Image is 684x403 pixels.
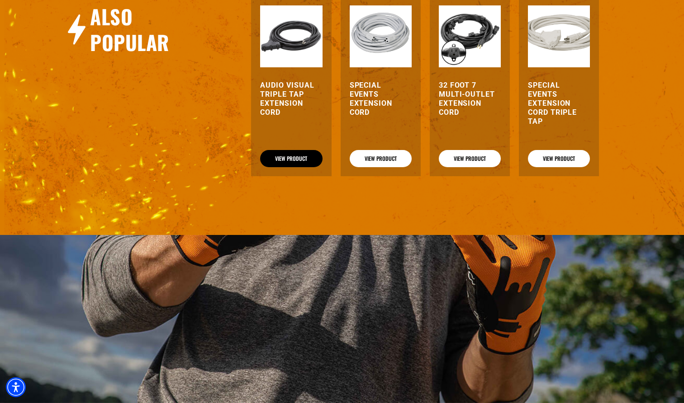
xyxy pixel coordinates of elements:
img: white [528,5,590,67]
img: white [350,5,412,67]
a: View Product [439,150,501,167]
a: View Product [528,150,590,167]
h2: Also Popular [90,4,210,55]
a: View Product [350,150,412,167]
a: 32 Foot 7 Multi-Outlet Extension Cord [439,81,501,117]
a: Special Events Extension Cord Triple Tap [528,81,590,126]
div: Accessibility Menu [6,377,26,397]
a: Audio Visual Triple Tap Extension Cord [260,81,322,117]
a: Special Events Extension Cord [350,81,412,117]
a: View Product [260,150,322,167]
img: black [439,5,501,67]
img: black [260,5,322,67]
